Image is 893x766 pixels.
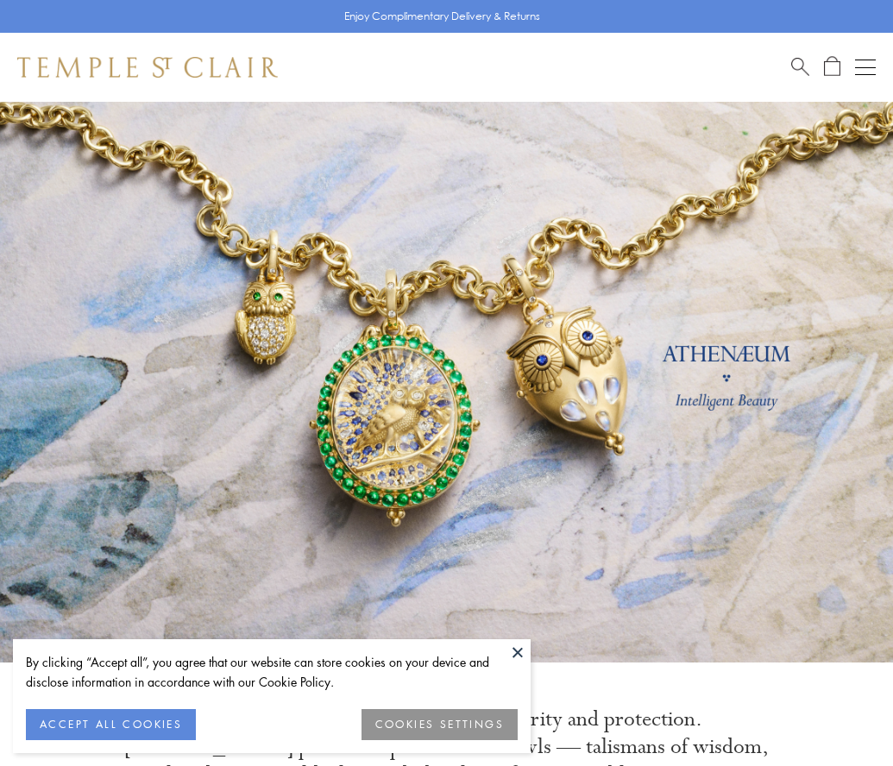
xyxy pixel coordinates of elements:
[344,8,540,25] p: Enjoy Complimentary Delivery & Returns
[17,57,278,78] img: Temple St. Clair
[26,652,518,692] div: By clicking “Accept all”, you agree that our website can store cookies on your device and disclos...
[791,56,809,78] a: Search
[855,57,876,78] button: Open navigation
[824,56,840,78] a: Open Shopping Bag
[362,709,518,740] button: COOKIES SETTINGS
[26,709,196,740] button: ACCEPT ALL COOKIES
